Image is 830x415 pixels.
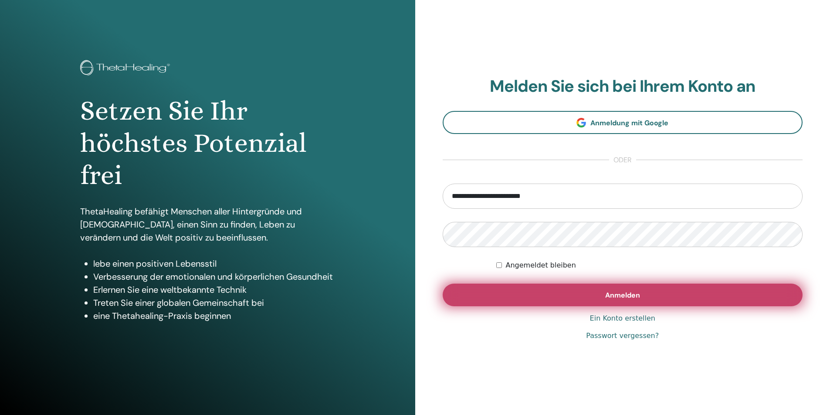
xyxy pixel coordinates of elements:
button: Anmelden [443,284,803,306]
h2: Melden Sie sich bei Ihrem Konto an [443,77,803,97]
li: Verbesserung der emotionalen und körperlichen Gesundheit [93,270,335,283]
li: Erlernen Sie eine weltbekannte Technik [93,283,335,296]
span: Anmelden [605,291,640,300]
span: oder [609,155,636,165]
label: Angemeldet bleiben [505,260,576,271]
a: Anmeldung mit Google [443,111,803,134]
li: eine Thetahealing-Praxis beginnen [93,309,335,322]
a: Passwort vergessen? [586,331,659,341]
li: lebe einen positiven Lebensstil [93,257,335,270]
p: ThetaHealing befähigt Menschen aller Hintergründe und [DEMOGRAPHIC_DATA], einen Sinn zu finden, L... [80,205,335,244]
li: Treten Sie einer globalen Gemeinschaft bei [93,296,335,309]
div: Keep me authenticated indefinitely or until I manually logout [496,260,803,271]
h1: Setzen Sie Ihr höchstes Potenzial frei [80,95,335,192]
a: Ein Konto erstellen [590,313,655,324]
span: Anmeldung mit Google [590,118,668,127]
